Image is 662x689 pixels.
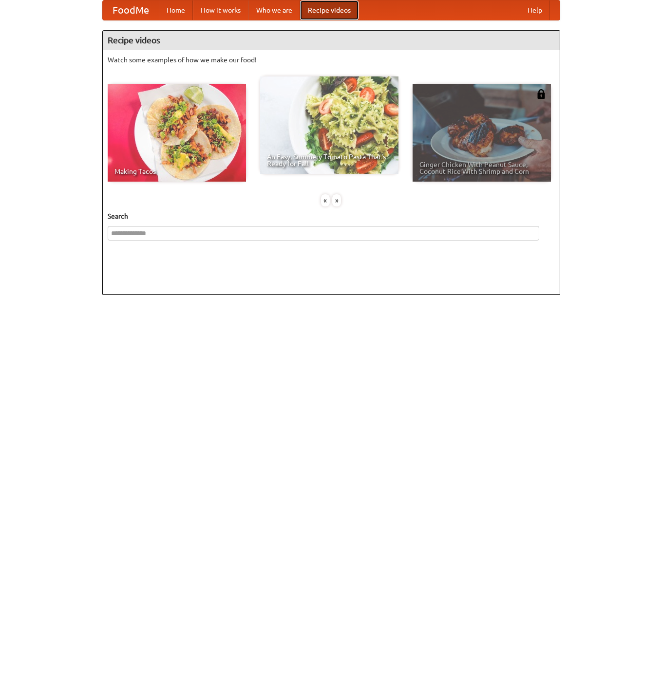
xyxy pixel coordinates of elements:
div: » [332,194,341,206]
a: Making Tacos [108,84,246,182]
a: Who we are [248,0,300,20]
a: FoodMe [103,0,159,20]
h4: Recipe videos [103,31,560,50]
h5: Search [108,211,555,221]
a: An Easy, Summery Tomato Pasta That's Ready for Fall [260,76,398,174]
a: Home [159,0,193,20]
img: 483408.png [536,89,546,99]
a: Help [520,0,550,20]
div: « [321,194,330,206]
a: How it works [193,0,248,20]
p: Watch some examples of how we make our food! [108,55,555,65]
span: Making Tacos [114,168,239,175]
a: Recipe videos [300,0,359,20]
span: An Easy, Summery Tomato Pasta That's Ready for Fall [267,153,392,167]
